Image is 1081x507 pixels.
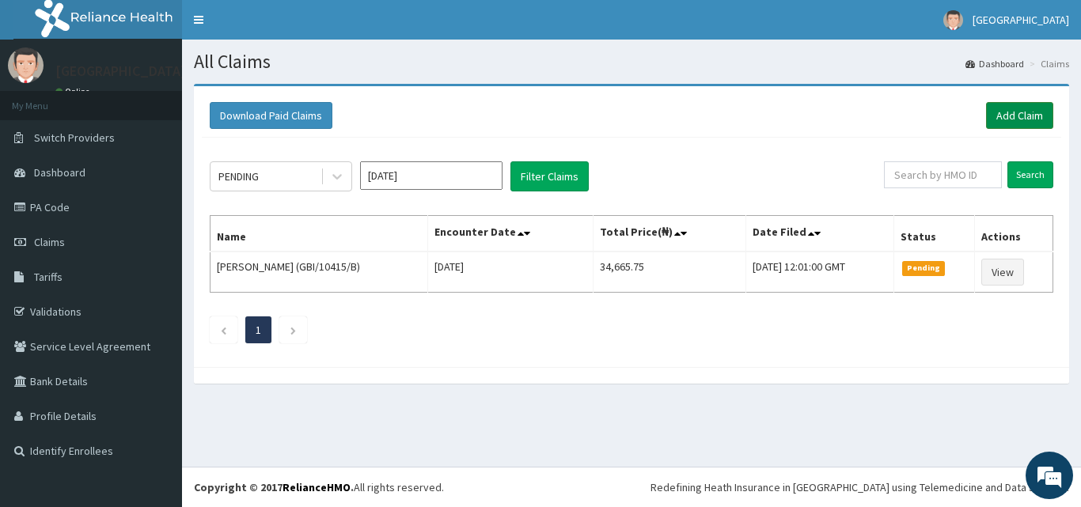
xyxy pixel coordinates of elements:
[594,216,746,252] th: Total Price(₦)
[510,161,589,191] button: Filter Claims
[256,323,261,337] a: Page 1 is your current page
[650,479,1069,495] div: Redefining Heath Insurance in [GEOGRAPHIC_DATA] using Telemedicine and Data Science!
[428,252,594,293] td: [DATE]
[1026,57,1069,70] li: Claims
[902,261,946,275] span: Pending
[981,259,1024,286] a: View
[210,102,332,129] button: Download Paid Claims
[194,480,354,494] strong: Copyright © 2017 .
[975,216,1053,252] th: Actions
[211,252,428,293] td: [PERSON_NAME] (GBI/10415/B)
[34,165,85,180] span: Dashboard
[1007,161,1053,188] input: Search
[594,252,746,293] td: 34,665.75
[220,323,227,337] a: Previous page
[218,168,259,184] div: PENDING
[8,47,44,83] img: User Image
[55,64,186,78] p: [GEOGRAPHIC_DATA]
[973,13,1069,27] span: [GEOGRAPHIC_DATA]
[211,216,428,252] th: Name
[986,102,1053,129] a: Add Claim
[34,270,63,284] span: Tariffs
[194,51,1069,72] h1: All Claims
[360,161,503,190] input: Select Month and Year
[290,323,297,337] a: Next page
[283,480,351,494] a: RelianceHMO
[428,216,594,252] th: Encounter Date
[965,57,1024,70] a: Dashboard
[182,467,1081,507] footer: All rights reserved.
[893,216,974,252] th: Status
[746,216,893,252] th: Date Filed
[34,131,115,145] span: Switch Providers
[55,86,93,97] a: Online
[943,10,963,30] img: User Image
[884,161,1002,188] input: Search by HMO ID
[746,252,893,293] td: [DATE] 12:01:00 GMT
[34,235,65,249] span: Claims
